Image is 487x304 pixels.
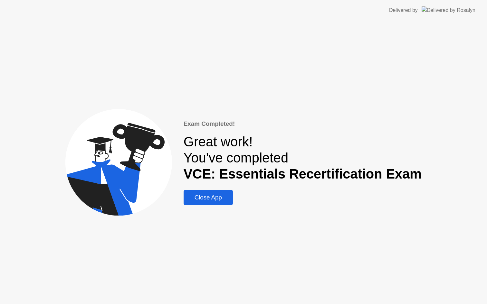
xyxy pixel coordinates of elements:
div: Delivered by [389,6,418,14]
button: Close App [184,190,233,205]
div: Great work! You've completed [184,134,422,182]
div: Exam Completed! [184,119,422,128]
div: Close App [186,194,231,201]
img: Delivered by Rosalyn [422,6,475,14]
b: VCE: Essentials Recertification Exam [184,166,422,181]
